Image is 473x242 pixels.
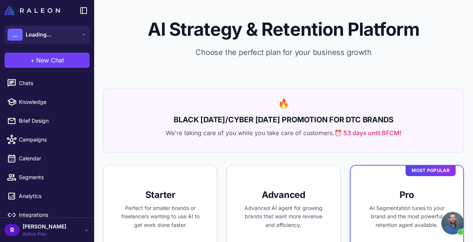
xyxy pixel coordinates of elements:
div: Open chat [441,212,464,234]
h1: AI Strategy & Retention Platform [106,18,461,41]
span: Integrations [19,211,85,219]
a: Brief Design [3,113,91,129]
h3: Starter [116,189,204,201]
p: Choose the perfect plan for your business growth [106,47,461,58]
a: Knowledge [3,94,91,110]
p: We're taking care of you while you take care of customers. [113,128,455,137]
span: New Chat [36,56,64,65]
button: +New Chat [5,53,90,68]
h3: Pro [363,189,451,201]
span: Calendar [19,154,85,163]
span: Knowledge [19,98,85,106]
a: Integrations [3,207,91,223]
p: Advanced AI agent for growing brands that want more revenue and efficiency. [239,204,328,230]
a: Segments [3,169,91,185]
div: Most Popular [406,165,456,176]
span: 🔥 [278,98,289,109]
h2: BLACK [DATE]/CYBER [DATE] PROMOTION FOR DTC BRANDS [113,114,455,125]
a: Analytics [3,188,91,204]
h3: Advanced [239,189,328,201]
span: [PERSON_NAME] [23,222,66,231]
a: Chats [3,75,91,91]
span: Active Plan [23,231,66,237]
p: AI Segmentation tunes to your brand and the most powerful retention agent available. [363,204,451,230]
span: Loading... [26,30,51,39]
span: Segments [19,173,85,181]
p: Perfect for smaller brands or freelancers wanting to use AI to get work done faster. [116,204,204,230]
div: R [5,224,20,236]
span: Chats [19,79,85,87]
a: Calendar [3,151,91,166]
span: Brief Design [19,117,85,125]
div: ... [8,29,23,41]
span: Campaigns [19,135,85,144]
button: ...Loading... [5,26,90,44]
span: + [31,56,35,65]
a: Raleon Logo [5,6,63,15]
span: ⏰ 53 days until BFCM! [334,128,401,137]
img: Raleon Logo [5,6,60,15]
a: Campaigns [3,132,91,148]
span: Analytics [19,192,85,200]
